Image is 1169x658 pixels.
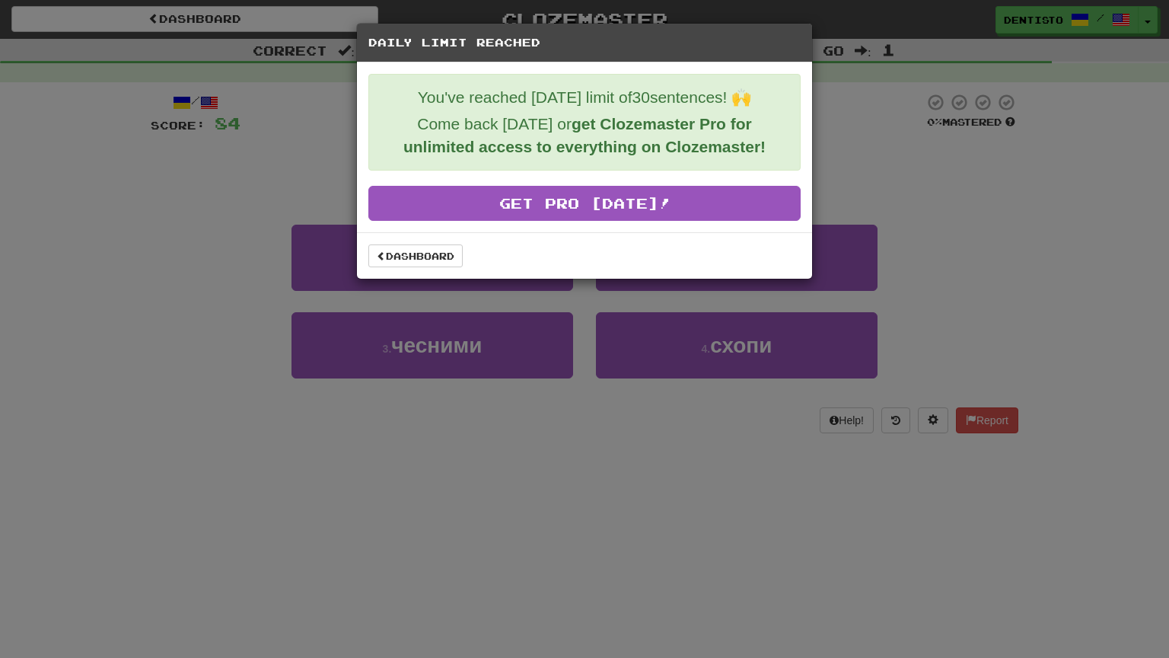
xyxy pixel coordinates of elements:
[368,35,801,50] h5: Daily Limit Reached
[368,244,463,267] a: Dashboard
[381,86,788,109] p: You've reached [DATE] limit of 30 sentences! 🙌
[381,113,788,158] p: Come back [DATE] or
[368,186,801,221] a: Get Pro [DATE]!
[403,115,766,155] strong: get Clozemaster Pro for unlimited access to everything on Clozemaster!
